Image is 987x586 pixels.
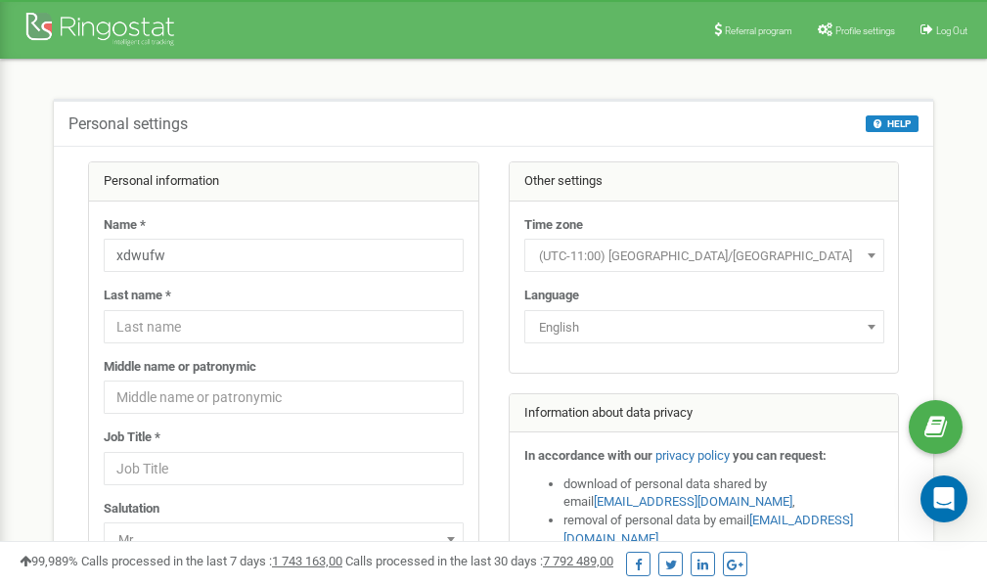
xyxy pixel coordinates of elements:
span: Profile settings [835,25,895,36]
input: Middle name or patronymic [104,381,464,414]
span: English [531,314,877,341]
strong: you can request: [733,448,827,463]
li: removal of personal data by email , [563,512,884,548]
span: Mr. [111,526,457,554]
span: Mr. [104,522,464,556]
a: privacy policy [655,448,730,463]
h5: Personal settings [68,115,188,133]
div: Other settings [510,162,899,202]
span: Calls processed in the last 30 days : [345,554,613,568]
button: HELP [866,115,919,132]
label: Last name * [104,287,171,305]
label: Middle name or patronymic [104,358,256,377]
label: Language [524,287,579,305]
u: 1 743 163,00 [272,554,342,568]
label: Name * [104,216,146,235]
div: Personal information [89,162,478,202]
span: 99,989% [20,554,78,568]
span: English [524,310,884,343]
label: Job Title * [104,428,160,447]
u: 7 792 489,00 [543,554,613,568]
label: Salutation [104,500,159,518]
li: download of personal data shared by email , [563,475,884,512]
input: Last name [104,310,464,343]
span: (UTC-11:00) Pacific/Midway [524,239,884,272]
span: Log Out [936,25,967,36]
input: Job Title [104,452,464,485]
div: Open Intercom Messenger [920,475,967,522]
a: [EMAIL_ADDRESS][DOMAIN_NAME] [594,494,792,509]
span: (UTC-11:00) Pacific/Midway [531,243,877,270]
input: Name [104,239,464,272]
span: Referral program [725,25,792,36]
strong: In accordance with our [524,448,652,463]
div: Information about data privacy [510,394,899,433]
label: Time zone [524,216,583,235]
span: Calls processed in the last 7 days : [81,554,342,568]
